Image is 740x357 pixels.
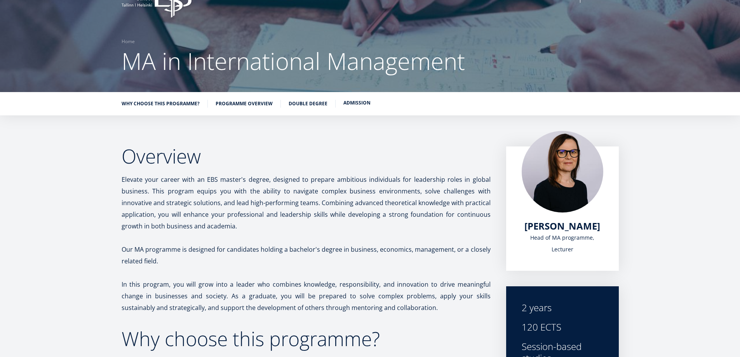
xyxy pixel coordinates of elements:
[9,108,86,115] span: MA in International Management
[524,219,600,232] span: [PERSON_NAME]
[185,0,209,7] span: Last Name
[522,131,603,212] img: Piret Masso
[522,321,603,333] div: 120 ECTS
[289,100,327,108] a: Double Degree
[122,146,491,166] h2: Overview
[216,100,273,108] a: Programme overview
[122,279,491,313] p: In this program, you will grow into a leader who combines knowledge, responsibility, and innovati...
[522,232,603,255] div: Head of MA programme, Lecturer
[122,100,200,108] a: Why choose this programme?
[343,99,371,107] a: Admission
[522,302,603,313] div: 2 years
[524,220,600,232] a: [PERSON_NAME]
[122,38,135,45] a: Home
[2,108,7,113] input: MA in International Management
[122,329,491,348] h2: Why choose this programme?
[122,45,465,77] span: MA in International Management
[122,244,491,267] p: Our MA programme is designed for candidates holding a bachelor's degree in business, economics, m...
[122,175,491,230] span: Elevate your career with an EBS master's degree, designed to prepare ambitious individuals for le...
